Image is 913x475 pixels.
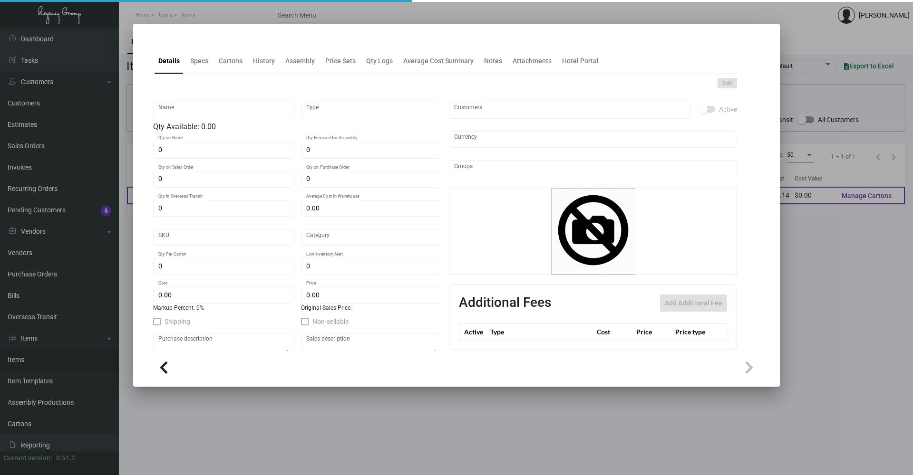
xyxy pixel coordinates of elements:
[594,323,633,340] th: Cost
[253,56,275,66] div: History
[158,56,180,66] div: Details
[459,294,551,312] h2: Additional Fees
[190,56,208,66] div: Specs
[403,56,474,66] div: Average Cost Summary
[665,299,722,307] span: Add Additional Fee
[673,323,716,340] th: Price type
[285,56,315,66] div: Assembly
[153,121,441,133] div: Qty Available: 0.00
[562,56,599,66] div: Hotel Portal
[660,294,727,312] button: Add Additional Fee
[459,323,488,340] th: Active
[219,56,243,66] div: Cartons
[484,56,502,66] div: Notes
[454,106,686,114] input: Add new..
[325,56,356,66] div: Price Sets
[719,104,737,115] span: Active
[366,56,393,66] div: Qty Logs
[513,56,552,66] div: Attachments
[454,165,732,172] input: Add new..
[4,453,52,463] div: Current version:
[56,453,75,463] div: 0.51.2
[718,78,737,88] button: Edit
[488,323,594,340] th: Type
[722,79,732,87] span: Edit
[165,316,190,327] span: Shipping
[634,323,673,340] th: Price
[312,316,349,327] span: Non-sellable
